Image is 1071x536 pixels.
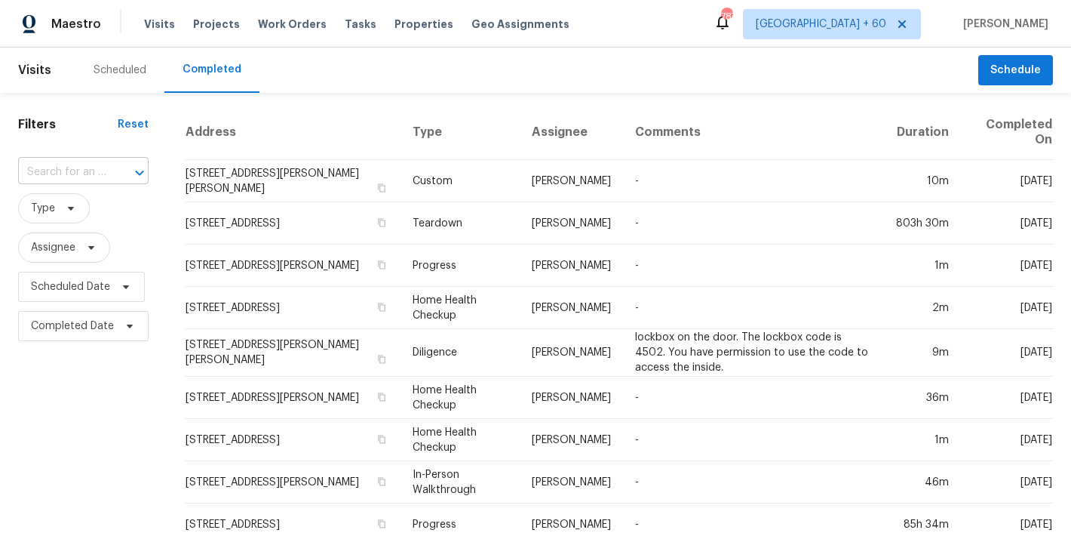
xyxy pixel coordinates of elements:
td: Diligence [400,329,520,377]
td: [STREET_ADDRESS][PERSON_NAME][PERSON_NAME] [185,329,400,377]
td: 9m [884,329,961,377]
span: Visits [144,17,175,32]
td: [PERSON_NAME] [520,329,623,377]
div: Completed [183,62,241,77]
td: [DATE] [961,287,1053,329]
td: - [623,461,883,504]
td: 1m [884,419,961,461]
button: Schedule [978,55,1053,86]
td: [STREET_ADDRESS][PERSON_NAME] [185,377,400,419]
td: [PERSON_NAME] [520,245,623,287]
button: Copy Address [375,353,388,366]
td: Home Health Checkup [400,287,520,329]
span: Projects [193,17,240,32]
th: Comments [623,105,883,160]
td: [DATE] [961,160,1053,202]
td: 46m [884,461,961,504]
th: Completed On [961,105,1053,160]
th: Assignee [520,105,623,160]
td: [STREET_ADDRESS][PERSON_NAME] [185,461,400,504]
span: Type [31,201,55,216]
td: [DATE] [961,419,1053,461]
td: [STREET_ADDRESS][PERSON_NAME] [185,245,400,287]
span: Tasks [345,19,376,29]
td: 36m [884,377,961,419]
td: In-Person Walkthrough [400,461,520,504]
td: [DATE] [961,461,1053,504]
span: Assignee [31,240,75,255]
div: 787 [721,9,732,24]
td: Progress [400,245,520,287]
td: [PERSON_NAME] [520,202,623,245]
th: Type [400,105,520,160]
div: Scheduled [94,63,146,78]
td: 2m [884,287,961,329]
span: Scheduled Date [31,279,110,294]
td: Teardown [400,202,520,245]
td: 1m [884,245,961,287]
td: - [623,245,883,287]
th: Address [185,105,400,160]
td: [STREET_ADDRESS] [185,202,400,245]
td: - [623,377,883,419]
button: Copy Address [375,181,388,195]
button: Copy Address [375,475,388,488]
button: Copy Address [375,390,388,404]
td: Custom [400,160,520,202]
td: Home Health Checkup [400,419,520,461]
td: [PERSON_NAME] [520,461,623,504]
td: [DATE] [961,245,1053,287]
button: Copy Address [375,216,388,229]
button: Copy Address [375,433,388,446]
span: Visits [18,54,51,87]
button: Open [129,162,150,183]
td: - [623,419,883,461]
span: Work Orders [258,17,327,32]
button: Copy Address [375,517,388,531]
td: lockbox on the door. The lockbox code is 4502. You have permission to use the code to access the ... [623,329,883,377]
th: Duration [884,105,961,160]
button: Copy Address [375,300,388,314]
td: [DATE] [961,329,1053,377]
td: - [623,160,883,202]
td: [PERSON_NAME] [520,419,623,461]
td: [PERSON_NAME] [520,377,623,419]
span: Properties [394,17,453,32]
td: [PERSON_NAME] [520,287,623,329]
td: [PERSON_NAME] [520,160,623,202]
span: Completed Date [31,319,114,334]
button: Copy Address [375,258,388,272]
td: Home Health Checkup [400,377,520,419]
span: Schedule [990,61,1041,80]
td: [STREET_ADDRESS][PERSON_NAME][PERSON_NAME] [185,160,400,202]
div: Reset [118,117,149,132]
span: Geo Assignments [471,17,569,32]
td: - [623,287,883,329]
h1: Filters [18,117,118,132]
td: [STREET_ADDRESS] [185,287,400,329]
td: - [623,202,883,245]
input: Search for an address... [18,161,106,184]
span: [GEOGRAPHIC_DATA] + 60 [756,17,886,32]
span: [PERSON_NAME] [957,17,1048,32]
td: [STREET_ADDRESS] [185,419,400,461]
td: 10m [884,160,961,202]
td: 803h 30m [884,202,961,245]
span: Maestro [51,17,101,32]
td: [DATE] [961,377,1053,419]
td: [DATE] [961,202,1053,245]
